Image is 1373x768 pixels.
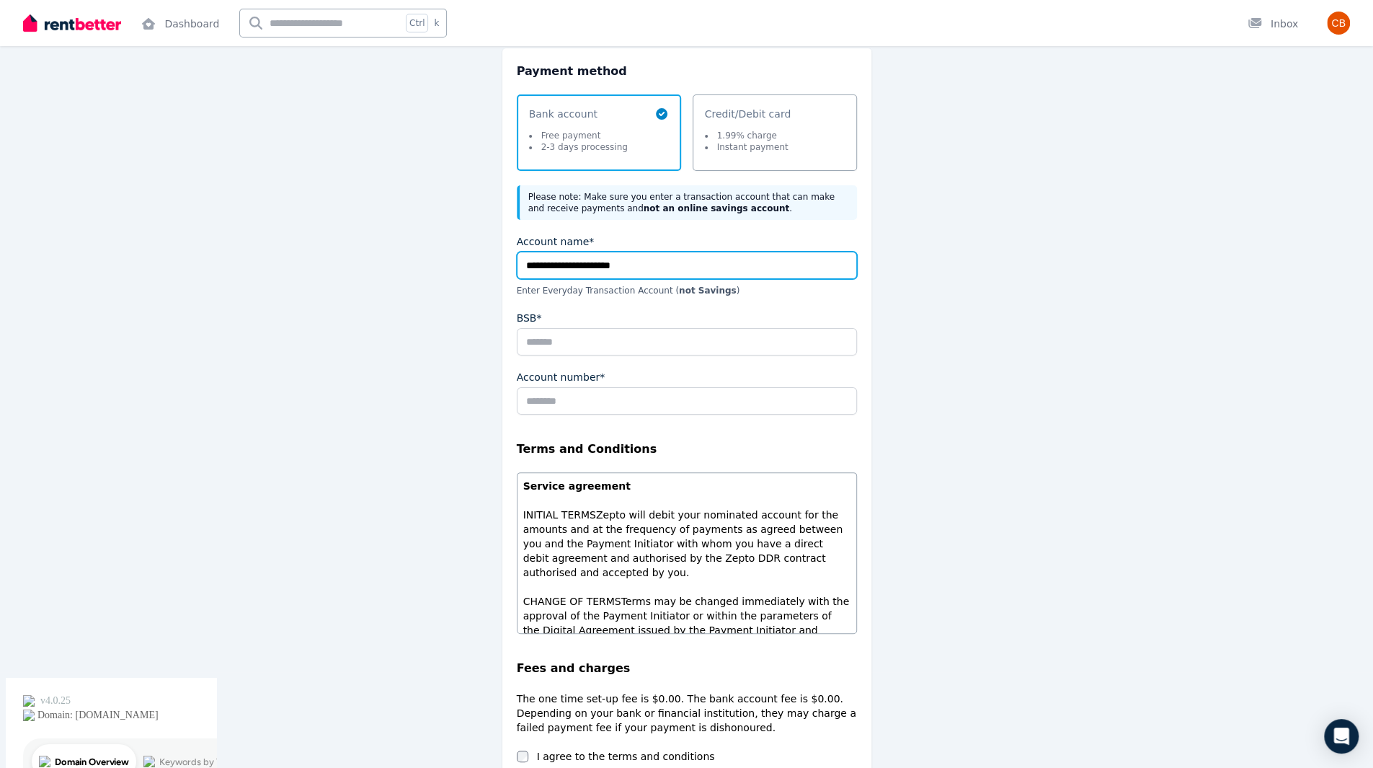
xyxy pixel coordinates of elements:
[705,107,791,121] span: Credit/Debit card
[40,23,71,35] div: v 4.0.25
[517,692,857,735] p: The one time set-up fee is $0.00. The bank account fee is $0.00. Depending on your bank or financ...
[705,141,788,153] li: Instant payment
[1327,12,1350,35] img: Charles Boyle
[517,185,857,220] div: Please note: Make sure you enter a transaction account that can make and receive payments and .
[523,596,621,607] span: CHANGE OF TERMS
[679,286,737,296] b: not Savings
[23,23,35,35] img: logo_orange.svg
[517,370,605,384] label: Account number*
[517,660,857,677] legend: Fees and charges
[37,37,159,49] div: Domain: [DOMAIN_NAME]
[55,85,129,94] div: Domain Overview
[434,17,439,29] span: k
[1324,719,1359,754] div: Open Intercom Messenger
[523,594,850,666] p: Terms may be changed immediately with the approval of the Payment Initiator or within the paramet...
[523,479,850,493] p: Service agreement
[517,63,857,80] h2: Payment method
[517,441,857,458] legend: Terms and Conditions
[644,203,789,213] b: not an online savings account
[517,285,857,296] p: Enter Everyday Transaction Account ( )
[406,14,428,32] span: Ctrl
[1248,17,1298,31] div: Inbox
[143,84,155,95] img: tab_keywords_by_traffic_grey.svg
[705,130,788,141] li: 1.99% charge
[523,508,850,580] p: Zepto will debit your nominated account for the amounts and at the frequency of payments as agree...
[23,12,121,34] img: RentBetter
[529,141,628,153] li: 2-3 days processing
[529,107,628,121] span: Bank account
[39,84,50,95] img: tab_domain_overview_orange.svg
[523,509,596,521] span: INITIAL TERMS
[537,749,715,764] label: I agree to the terms and conditions
[23,37,35,49] img: website_grey.svg
[517,234,595,249] label: Account name*
[529,130,628,141] li: Free payment
[159,85,243,94] div: Keywords by Traffic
